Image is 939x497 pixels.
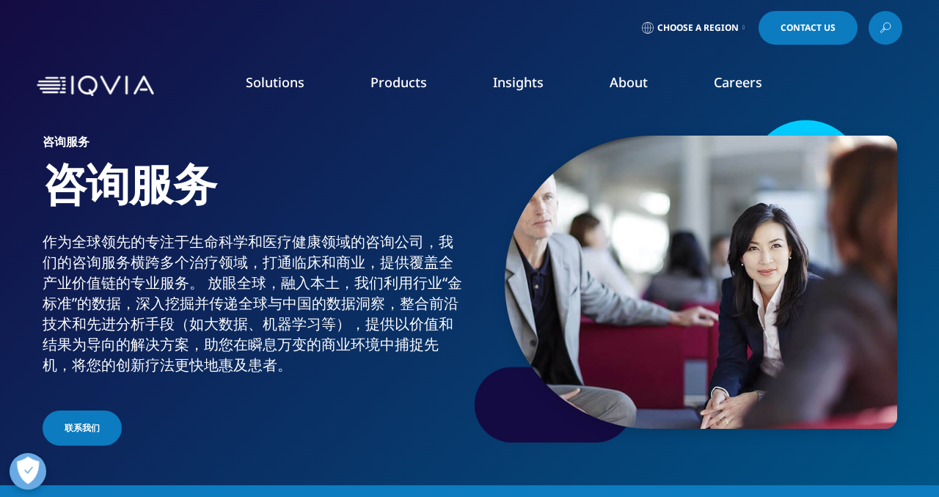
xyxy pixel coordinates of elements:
a: About [610,73,648,91]
a: Products [370,73,427,91]
span: Contact Us [781,23,836,32]
nav: Primary [160,51,902,120]
a: Contact Us [759,11,858,45]
a: Insights [493,73,544,91]
h1: 咨询服务 [43,156,464,232]
button: 打开偏好 [10,453,46,490]
img: 041_casual-business-discussion.jpg [505,136,897,429]
a: 联系我们 [43,411,122,446]
span: 联系我们 [65,421,100,435]
h6: 咨询服务 [43,136,464,156]
span: Choose a Region [657,22,739,34]
p: 作为全球领先的专注于生命科学和医疗健康领域的咨询公司，我们的咨询服务横跨多个治疗领域，打通临床和商业，提供覆盖全产业价值链的专业服务。 放眼全球，融入本土，我们利用行业“金标准”的数据，深入挖掘... [43,232,464,384]
a: Solutions [246,73,304,91]
a: Careers [714,73,762,91]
